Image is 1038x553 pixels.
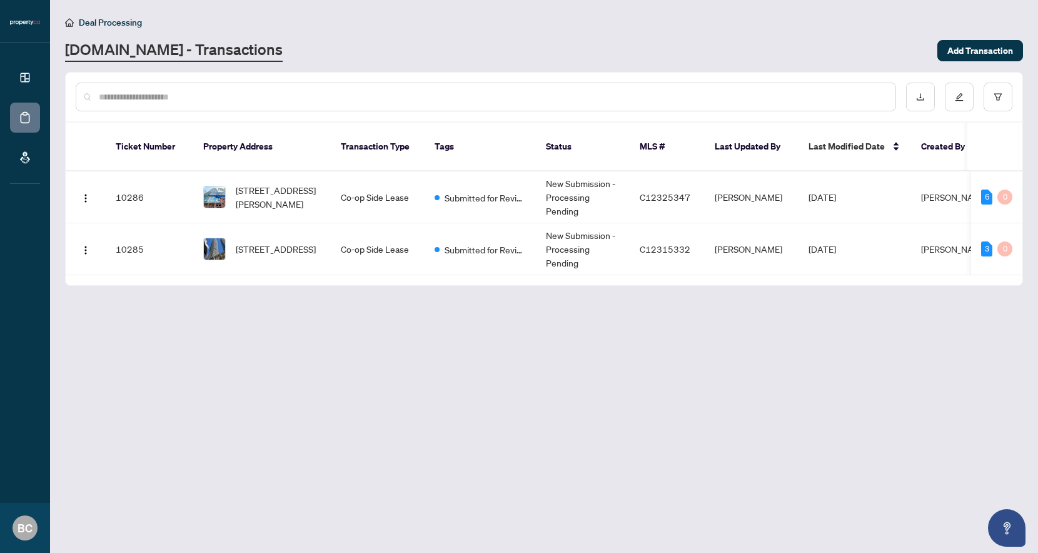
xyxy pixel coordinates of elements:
div: 3 [981,241,992,256]
span: BC [18,519,33,537]
span: download [916,93,925,101]
span: Deal Processing [79,17,142,28]
span: [DATE] [809,191,836,203]
img: Logo [81,245,91,255]
button: Logo [76,239,96,259]
span: [PERSON_NAME] [921,191,989,203]
th: Created By [911,123,986,171]
td: [PERSON_NAME] [705,171,799,223]
th: Last Modified Date [799,123,911,171]
th: MLS # [630,123,705,171]
span: edit [955,93,964,101]
button: Open asap [988,509,1025,547]
span: Submitted for Review [445,243,526,256]
img: thumbnail-img [204,238,225,260]
span: [STREET_ADDRESS] [236,242,316,256]
button: Add Transaction [937,40,1023,61]
span: [DATE] [809,243,836,255]
button: Logo [76,187,96,207]
button: download [906,83,935,111]
img: logo [10,19,40,26]
span: [STREET_ADDRESS][PERSON_NAME] [236,183,321,211]
span: C12315332 [640,243,690,255]
th: Transaction Type [331,123,425,171]
th: Status [536,123,630,171]
td: Co-op Side Lease [331,223,425,275]
td: Co-op Side Lease [331,171,425,223]
a: [DOMAIN_NAME] - Transactions [65,39,283,62]
td: New Submission - Processing Pending [536,171,630,223]
span: Submitted for Review [445,191,526,205]
td: [PERSON_NAME] [705,223,799,275]
span: [PERSON_NAME] [921,243,989,255]
span: Add Transaction [947,41,1013,61]
th: Last Updated By [705,123,799,171]
th: Tags [425,123,536,171]
span: Last Modified Date [809,140,885,153]
button: edit [945,83,974,111]
td: 10286 [106,171,193,223]
td: New Submission - Processing Pending [536,223,630,275]
span: C12325347 [640,191,690,203]
img: thumbnail-img [204,186,225,208]
img: Logo [81,193,91,203]
div: 6 [981,190,992,205]
button: filter [984,83,1012,111]
span: home [65,18,74,27]
th: Property Address [193,123,331,171]
td: 10285 [106,223,193,275]
th: Ticket Number [106,123,193,171]
div: 0 [997,241,1012,256]
div: 0 [997,190,1012,205]
span: filter [994,93,1002,101]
